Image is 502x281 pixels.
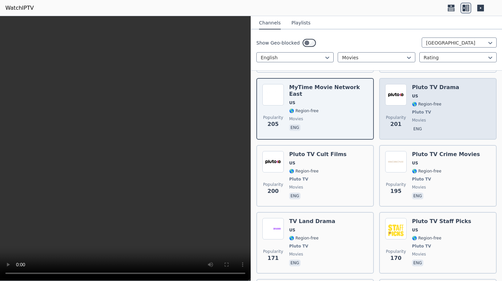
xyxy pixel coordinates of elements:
[412,243,431,249] span: Pluto TV
[263,249,283,254] span: Popularity
[412,252,426,257] span: movies
[289,235,319,241] span: 🌎 Region-free
[385,218,407,239] img: Pluto TV Staff Picks
[412,84,459,91] h6: Pluto TV Drama
[263,115,283,120] span: Popularity
[412,168,441,174] span: 🌎 Region-free
[390,254,401,262] span: 170
[289,252,303,257] span: movies
[289,168,319,174] span: 🌎 Region-free
[262,84,284,106] img: MyTime Movie Network East
[289,100,295,106] span: US
[412,227,418,233] span: US
[289,193,301,199] p: eng
[262,151,284,172] img: Pluto TV Cult Films
[386,249,406,254] span: Popularity
[289,185,303,190] span: movies
[289,260,301,266] p: eng
[259,17,281,29] button: Channels
[386,115,406,120] span: Popularity
[289,151,347,158] h6: Pluto TV Cult Films
[289,84,368,97] h6: MyTime Movie Network East
[412,260,423,266] p: eng
[412,151,480,158] h6: Pluto TV Crime Movies
[412,193,423,199] p: eng
[289,177,308,182] span: Pluto TV
[390,120,401,128] span: 201
[267,254,278,262] span: 171
[289,116,303,122] span: movies
[289,160,295,166] span: US
[385,151,407,172] img: Pluto TV Crime Movies
[291,17,311,29] button: Playlists
[5,4,34,12] a: WatchIPTV
[412,110,431,115] span: Pluto TV
[289,243,308,249] span: Pluto TV
[256,40,300,46] label: Show Geo-blocked
[412,235,441,241] span: 🌎 Region-free
[267,120,278,128] span: 205
[289,218,335,225] h6: TV Land Drama
[267,187,278,195] span: 200
[390,187,401,195] span: 195
[289,108,319,114] span: 🌎 Region-free
[412,93,418,99] span: US
[289,227,295,233] span: US
[385,84,407,106] img: Pluto TV Drama
[412,218,471,225] h6: Pluto TV Staff Picks
[412,118,426,123] span: movies
[412,185,426,190] span: movies
[289,124,301,131] p: eng
[412,177,431,182] span: Pluto TV
[262,218,284,239] img: TV Land Drama
[386,182,406,187] span: Popularity
[412,101,441,107] span: 🌎 Region-free
[412,160,418,166] span: US
[263,182,283,187] span: Popularity
[412,126,423,132] p: eng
